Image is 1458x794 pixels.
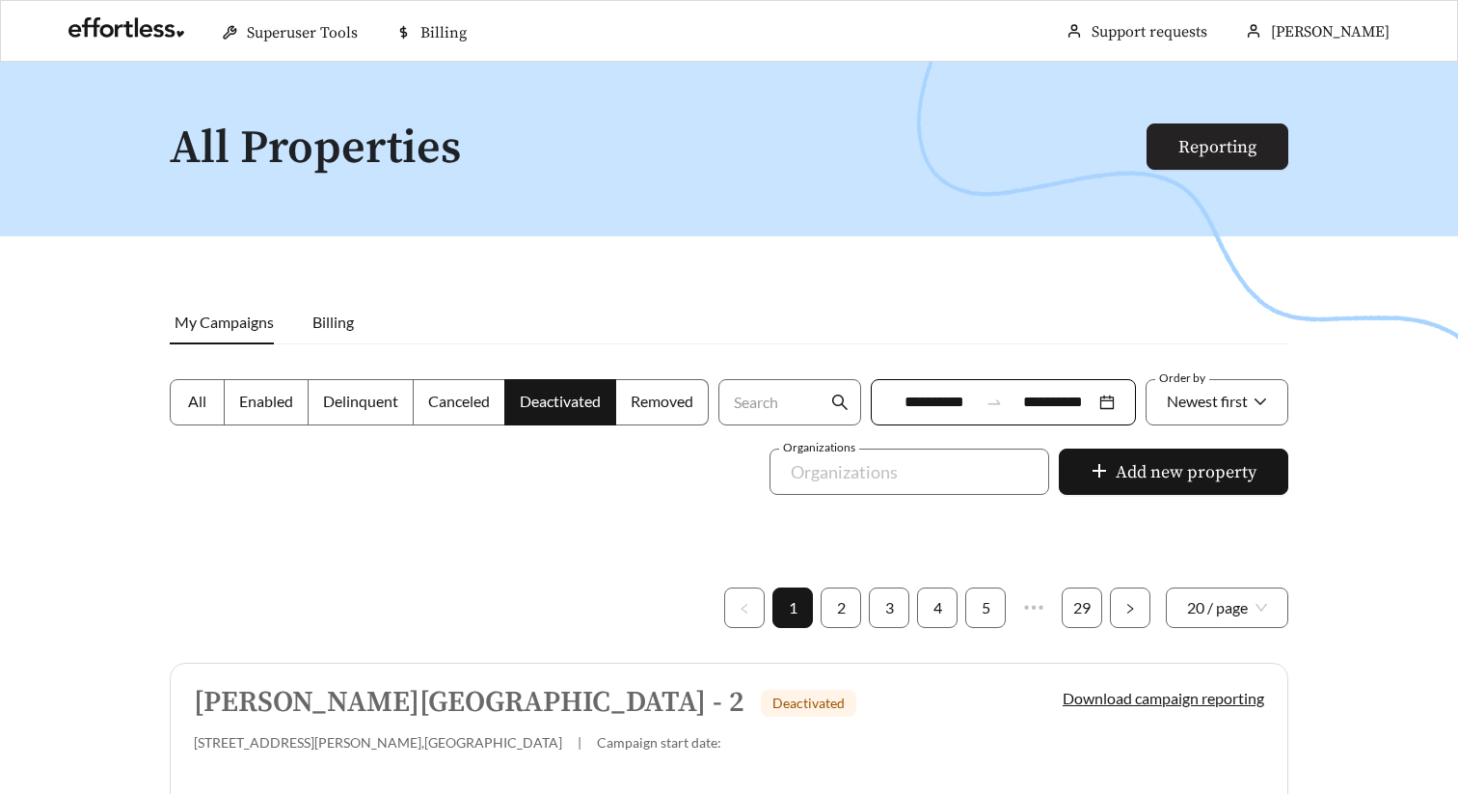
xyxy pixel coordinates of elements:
[1116,459,1256,485] span: Add new property
[520,392,601,410] span: Deactivated
[724,588,765,628] button: left
[1166,588,1288,628] div: Page Size
[1063,589,1101,627] a: 29
[1062,588,1102,628] li: 29
[869,588,909,628] li: 3
[966,589,1005,627] a: 5
[312,313,354,331] span: Billing
[1091,462,1108,483] span: plus
[194,687,744,719] h5: [PERSON_NAME][GEOGRAPHIC_DATA] - 2
[1059,449,1288,495] button: plusAdd new property
[870,589,908,627] a: 3
[170,123,1148,175] h1: All Properties
[175,313,274,331] span: My Campaigns
[578,734,581,751] span: |
[1110,588,1150,628] button: right
[239,392,293,410] span: Enabled
[247,23,358,42] span: Superuser Tools
[323,392,398,410] span: Delinquent
[918,589,957,627] a: 4
[917,588,958,628] li: 4
[965,588,1006,628] li: 5
[772,695,845,711] span: Deactivated
[985,394,1003,411] span: swap-right
[985,394,1003,411] span: to
[1124,603,1136,615] span: right
[822,589,860,627] a: 2
[773,589,812,627] a: 1
[1271,22,1390,41] span: [PERSON_NAME]
[772,588,813,628] li: 1
[739,603,750,615] span: left
[1063,689,1264,707] a: Download campaign reporting
[1092,22,1207,41] a: Support requests
[1167,392,1248,410] span: Newest first
[1013,588,1054,628] li: Next 5 Pages
[1110,588,1150,628] li: Next Page
[428,392,490,410] span: Canceled
[1187,589,1267,627] span: 20 / page
[724,588,765,628] li: Previous Page
[188,392,206,410] span: All
[821,588,861,628] li: 2
[194,734,562,751] span: [STREET_ADDRESS][PERSON_NAME] , [GEOGRAPHIC_DATA]
[831,394,849,411] span: search
[1013,588,1054,628] span: •••
[597,734,721,751] span: Campaign start date:
[1147,123,1288,170] button: Reporting
[420,23,467,42] span: Billing
[1178,136,1256,158] a: Reporting
[631,392,693,410] span: Removed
